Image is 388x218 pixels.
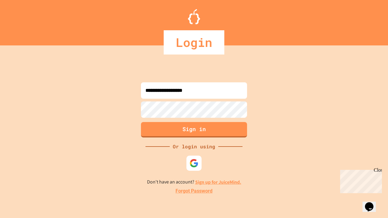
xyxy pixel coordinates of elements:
img: Logo.svg [188,9,200,24]
a: Sign up for JuiceMind. [195,179,241,185]
img: google-icon.svg [189,159,199,168]
iframe: chat widget [338,167,382,193]
iframe: chat widget [363,194,382,212]
a: Forgot Password [176,187,212,195]
div: Chat with us now!Close [2,2,42,38]
div: Login [164,30,224,54]
p: Don't have an account? [147,178,241,186]
div: Or login using [170,143,218,150]
button: Sign in [141,122,247,137]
